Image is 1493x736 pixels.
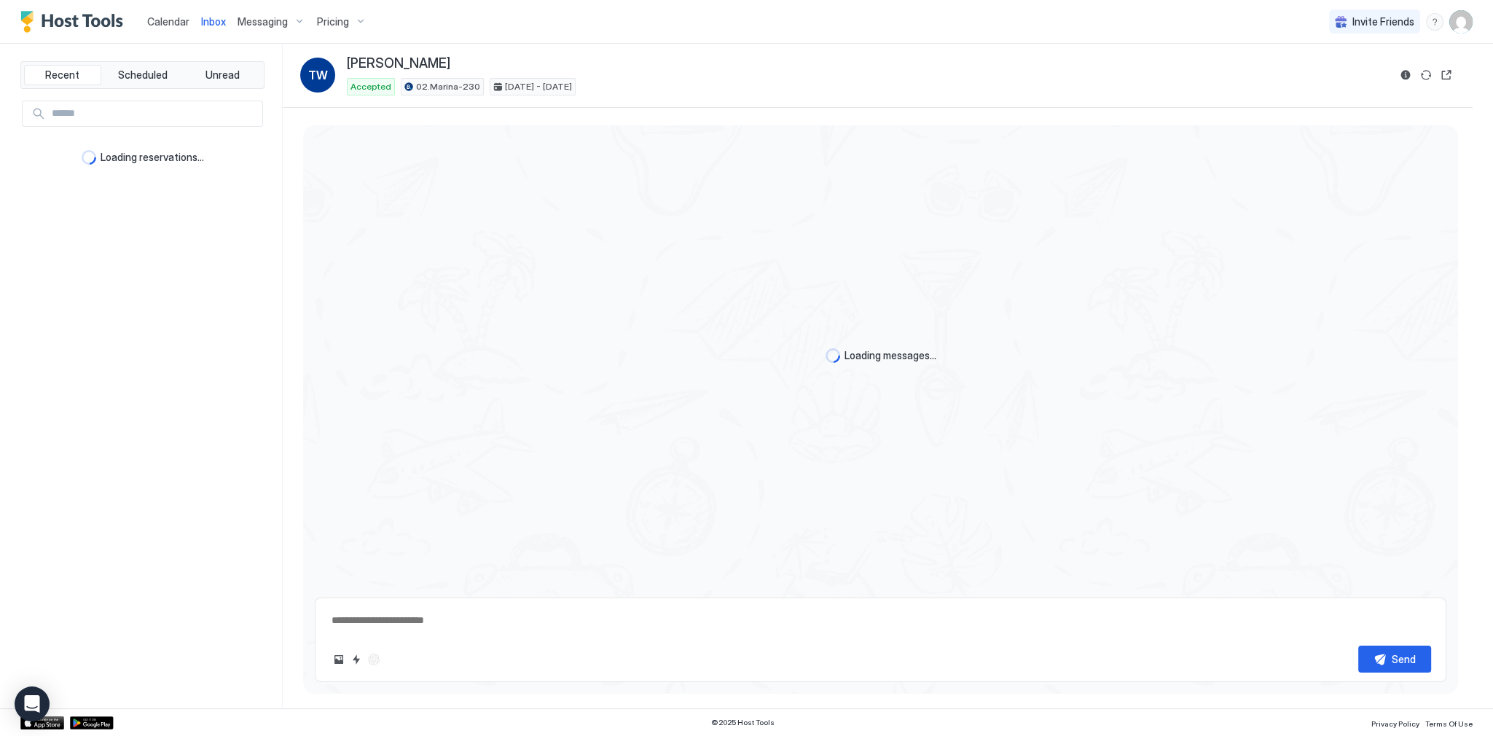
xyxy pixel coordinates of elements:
span: Accepted [350,80,391,93]
span: Messaging [238,15,288,28]
button: Open reservation [1438,66,1455,84]
button: Scheduled [104,65,181,85]
div: loading [826,348,840,363]
span: [PERSON_NAME] [347,55,450,72]
button: Reservation information [1397,66,1414,84]
div: Send [1392,651,1416,667]
button: Unread [184,65,261,85]
input: Input Field [46,101,262,126]
div: Open Intercom Messenger [15,686,50,721]
span: Recent [45,68,79,82]
span: Loading reservations... [101,151,204,164]
span: Terms Of Use [1425,719,1473,728]
span: Invite Friends [1352,15,1414,28]
div: menu [1426,13,1443,31]
button: Recent [24,65,101,85]
div: loading [82,150,96,165]
a: Host Tools Logo [20,11,130,33]
span: Loading messages... [845,349,936,362]
span: [DATE] - [DATE] [505,80,572,93]
a: App Store [20,716,64,729]
span: Scheduled [118,68,168,82]
span: Pricing [317,15,349,28]
button: Quick reply [348,651,365,668]
span: © 2025 Host Tools [711,718,775,727]
span: 02.Marina-230 [416,80,480,93]
button: Upload image [330,651,348,668]
a: Privacy Policy [1371,715,1419,730]
span: Calendar [147,15,189,28]
a: Calendar [147,14,189,29]
a: Google Play Store [70,716,114,729]
span: Unread [205,68,240,82]
a: Inbox [201,14,226,29]
span: Privacy Policy [1371,719,1419,728]
div: tab-group [20,61,264,89]
span: Inbox [201,15,226,28]
div: User profile [1449,10,1473,34]
span: TW [308,66,328,84]
button: Sync reservation [1417,66,1435,84]
a: Terms Of Use [1425,715,1473,730]
button: Send [1358,646,1431,673]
